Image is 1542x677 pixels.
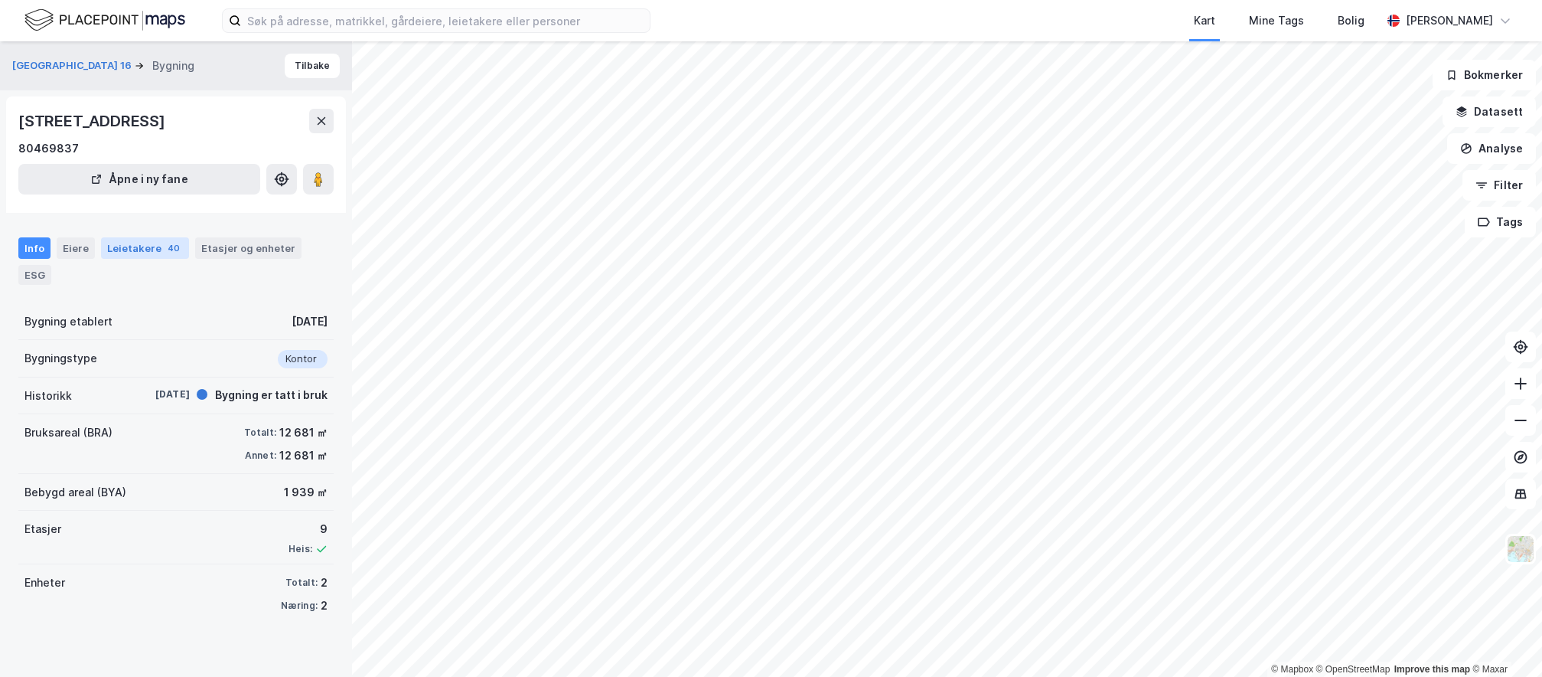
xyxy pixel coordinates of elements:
button: Tilbake [285,54,340,78]
a: Improve this map [1394,664,1470,675]
div: [PERSON_NAME] [1406,11,1493,30]
button: Analyse [1447,133,1536,164]
button: Åpne i ny fane [18,164,260,195]
div: [DATE] [292,312,328,331]
div: 40 [165,240,183,256]
div: Bygningstype [24,349,97,368]
div: [STREET_ADDRESS] [18,109,168,133]
img: Z [1506,535,1535,564]
div: ESG [18,265,51,285]
div: Leietakere [101,237,189,259]
div: Totalt: [285,577,318,589]
div: Bygning etablert [24,312,112,331]
input: Søk på adresse, matrikkel, gårdeiere, leietakere eller personer [241,9,650,32]
div: 80469837 [18,139,79,158]
div: Etasjer og enheter [201,241,295,255]
div: Mine Tags [1249,11,1304,30]
div: Næring: [281,600,318,612]
button: Tags [1465,207,1536,237]
div: Totalt: [244,427,276,439]
div: Historikk [24,387,72,405]
div: Bygning er tatt i bruk [215,386,328,404]
button: Datasett [1443,96,1536,127]
div: 12 681 ㎡ [279,446,328,465]
div: Kontrollprogram for chat [1465,603,1542,677]
div: Bebygd areal (BYA) [24,483,126,502]
button: Filter [1462,170,1536,201]
div: Info [18,237,51,259]
div: Bolig [1338,11,1364,30]
div: Heis: [289,543,312,555]
div: Bygning [152,57,194,75]
div: Eiere [57,237,95,259]
div: Bruksareal (BRA) [24,424,112,442]
div: Enheter [24,574,65,592]
div: 2 [321,597,328,615]
button: [GEOGRAPHIC_DATA] 16 [12,58,135,74]
div: 9 [289,520,328,538]
div: 1 939 ㎡ [284,483,328,502]
img: logo.f888ab2527a4732fd821a326f86c7f29.svg [24,7,185,34]
a: Mapbox [1271,664,1313,675]
div: 12 681 ㎡ [279,424,328,442]
div: [DATE] [129,388,190,401]
div: 2 [321,574,328,592]
div: Annet: [245,450,276,462]
div: Kart [1194,11,1215,30]
div: Etasjer [24,520,61,538]
iframe: Chat Widget [1465,603,1542,677]
button: Bokmerker [1433,60,1536,90]
a: OpenStreetMap [1316,664,1390,675]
